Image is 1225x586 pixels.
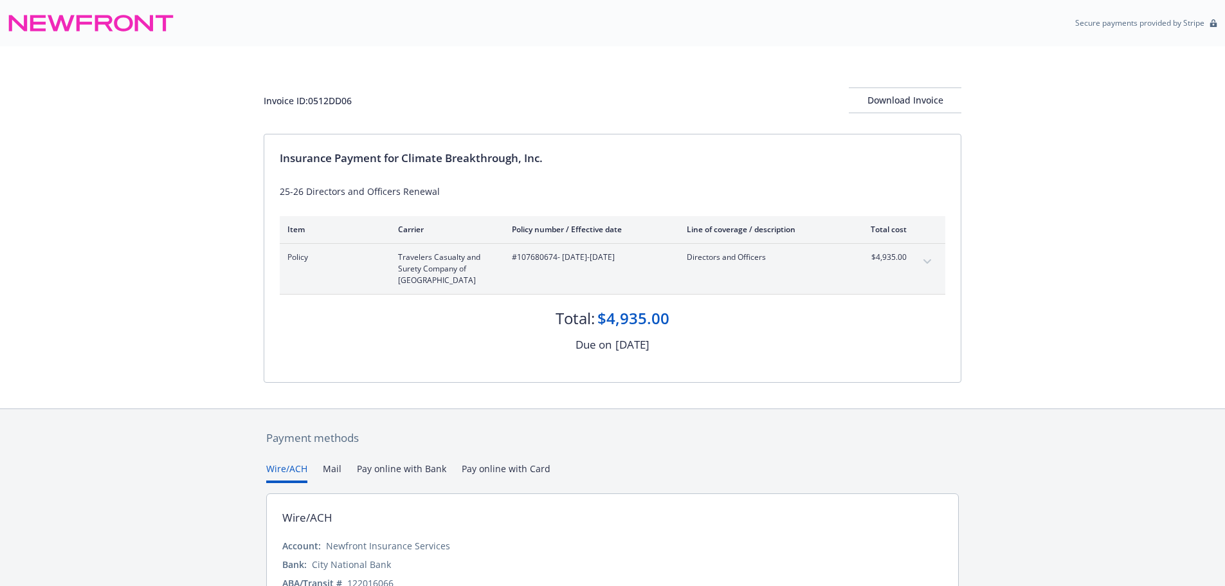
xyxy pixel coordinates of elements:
[849,88,961,113] div: Download Invoice
[357,462,446,483] button: Pay online with Bank
[512,224,666,235] div: Policy number / Effective date
[287,224,377,235] div: Item
[858,224,907,235] div: Total cost
[597,307,669,329] div: $4,935.00
[849,87,961,113] button: Download Invoice
[264,94,352,107] div: Invoice ID: 0512DD06
[615,336,649,353] div: [DATE]
[266,430,959,446] div: Payment methods
[687,252,838,263] span: Directors and Officers
[282,558,307,571] div: Bank:
[512,252,666,263] span: #107680674 - [DATE]-[DATE]
[687,224,838,235] div: Line of coverage / description
[323,462,341,483] button: Mail
[462,462,550,483] button: Pay online with Card
[576,336,612,353] div: Due on
[280,244,945,294] div: PolicyTravelers Casualty and Surety Company of [GEOGRAPHIC_DATA]#107680674- [DATE]-[DATE]Director...
[312,558,391,571] div: City National Bank
[398,252,491,286] span: Travelers Casualty and Surety Company of [GEOGRAPHIC_DATA]
[326,539,450,553] div: Newfront Insurance Services
[1075,17,1204,28] p: Secure payments provided by Stripe
[266,462,307,483] button: Wire/ACH
[556,307,595,329] div: Total:
[917,252,938,272] button: expand content
[282,509,332,526] div: Wire/ACH
[282,539,321,553] div: Account:
[280,185,945,198] div: 25-26 Directors and Officers Renewal
[280,150,945,167] div: Insurance Payment for Climate Breakthrough, Inc.
[398,224,491,235] div: Carrier
[858,252,907,263] span: $4,935.00
[287,252,377,263] span: Policy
